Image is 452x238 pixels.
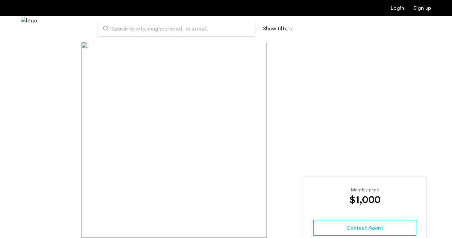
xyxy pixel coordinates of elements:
button: Show or hide filters [263,25,292,33]
a: Cazamio Logo [21,17,37,41]
img: [object%20Object] [81,42,371,238]
button: button [313,220,416,236]
a: Registration [413,6,431,11]
span: Search by city, neighborhood, or street. [111,25,237,33]
span: Contact Agent [346,224,383,232]
a: Login [391,6,404,11]
div: Monthly price [313,187,416,193]
div: $1,000 [313,193,416,206]
img: logo [21,17,37,41]
input: Apartment Search [98,21,255,37]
